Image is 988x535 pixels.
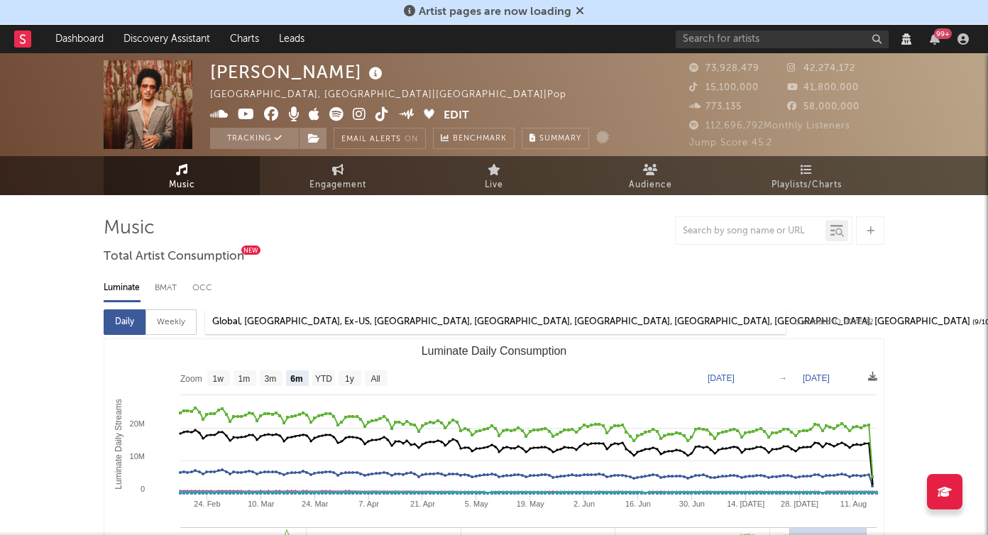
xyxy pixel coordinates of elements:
span: 112,696,792 Monthly Listeners [689,121,850,131]
text: Luminate Daily Streams [114,399,123,489]
div: Luminate [104,276,141,300]
button: Tracking [210,128,299,149]
span: Dismiss [576,6,584,18]
text: Luminate Daily Consumption [422,345,567,357]
text: 28. [DATE] [781,500,818,508]
text: 1y [345,374,354,384]
span: Total Artist Consumption [104,248,244,265]
text: 1m [238,374,251,384]
text: 21. Apr [410,500,435,508]
text: 3m [265,374,277,384]
span: Music [169,177,195,194]
span: 41,800,000 [787,83,859,92]
input: Search for artists [676,31,889,48]
span: Playlists/Charts [772,177,842,194]
text: 2. Jun [573,500,595,508]
text: YTD [315,374,332,384]
span: Summary [539,135,581,143]
div: OCC [192,276,211,300]
input: Search by song name or URL [676,226,825,237]
text: 1w [213,374,224,384]
em: On [405,136,418,143]
span: 58,000,000 [787,102,860,111]
span: Benchmark [453,131,507,148]
text: → [779,373,787,383]
span: Jump Score: 45.2 [689,138,772,148]
div: Weekly [146,309,197,335]
span: Artist pages are now loading [419,6,571,18]
span: 73,928,479 [689,64,759,73]
span: Audience [629,177,672,194]
a: Leads [269,25,314,53]
a: Charts [220,25,269,53]
div: New [241,246,260,255]
div: [GEOGRAPHIC_DATA], [GEOGRAPHIC_DATA] | [GEOGRAPHIC_DATA] | Pop [210,87,599,104]
a: Live [416,156,572,195]
div: Daily [104,309,146,335]
text: 24. Feb [194,500,220,508]
button: 99+ [930,33,940,45]
text: [DATE] [803,373,830,383]
text: 30. Jun [679,500,705,508]
text: 6m [290,374,302,384]
text: 0 [141,485,145,493]
text: 19. May [517,500,545,508]
button: Email AlertsOn [334,128,426,149]
button: Edit [444,107,469,125]
div: Luminate ID: 224592 [794,314,884,331]
span: 42,274,172 [787,64,855,73]
text: 10M [130,452,145,460]
text: 16. Jun [625,500,651,508]
text: [DATE] [708,373,735,383]
span: Live [485,177,503,194]
div: Global, [GEOGRAPHIC_DATA], Ex-US, [GEOGRAPHIC_DATA], [GEOGRAPHIC_DATA], [GEOGRAPHIC_DATA], [GEOGR... [212,314,970,331]
text: 24. Mar [302,500,329,508]
div: 99 + [934,28,952,39]
text: 11. Aug [840,500,867,508]
div: [PERSON_NAME] [210,60,386,84]
text: 7. Apr [358,500,379,508]
a: Engagement [260,156,416,195]
a: Benchmark [433,128,515,149]
a: Audience [572,156,728,195]
span: Engagement [309,177,366,194]
a: Dashboard [45,25,114,53]
text: All [370,374,380,384]
a: Music [104,156,260,195]
span: 773,135 [689,102,742,111]
text: 5. May [465,500,489,508]
a: Playlists/Charts [728,156,884,195]
button: Summary [522,128,589,149]
text: 14. [DATE] [727,500,764,508]
text: 20M [130,419,145,428]
text: 10. Mar [248,500,275,508]
a: Discovery Assistant [114,25,220,53]
span: 15,100,000 [689,83,759,92]
div: BMAT [155,276,178,300]
text: Zoom [180,374,202,384]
